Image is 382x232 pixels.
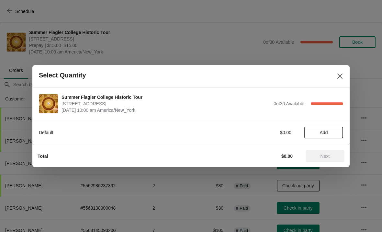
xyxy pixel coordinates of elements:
strong: Total [38,154,48,159]
strong: $0.00 [281,154,293,159]
div: Default [39,129,219,136]
div: $0.00 [231,129,291,136]
span: [STREET_ADDRESS] [62,100,270,107]
button: Add [304,127,343,138]
span: Summer Flagler College Historic Tour [62,94,270,100]
h2: Select Quantity [39,72,86,79]
span: [DATE] 10:00 am America/New_York [62,107,270,113]
span: Add [320,130,328,135]
button: Close [334,70,346,82]
span: 0 of 30 Available [274,101,304,106]
img: Summer Flagler College Historic Tour | 74 King Street, St. Augustine, FL, USA | September 14 | 10... [39,94,58,113]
